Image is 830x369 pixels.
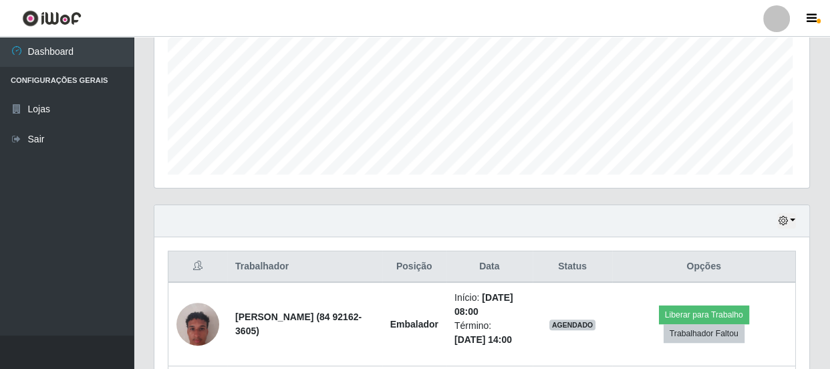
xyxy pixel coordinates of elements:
[390,319,438,330] strong: Embalador
[454,291,525,319] li: Início:
[659,305,749,324] button: Liberar para Trabalho
[382,251,446,283] th: Posição
[454,334,512,345] time: [DATE] 14:00
[533,251,613,283] th: Status
[235,312,362,336] strong: [PERSON_NAME] (84 92162-3605)
[454,319,525,347] li: Término:
[176,286,219,362] img: 1756232807381.jpeg
[227,251,382,283] th: Trabalhador
[549,320,596,330] span: AGENDADO
[454,292,513,317] time: [DATE] 08:00
[22,10,82,27] img: CoreUI Logo
[446,251,533,283] th: Data
[664,324,744,343] button: Trabalhador Faltou
[612,251,795,283] th: Opções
